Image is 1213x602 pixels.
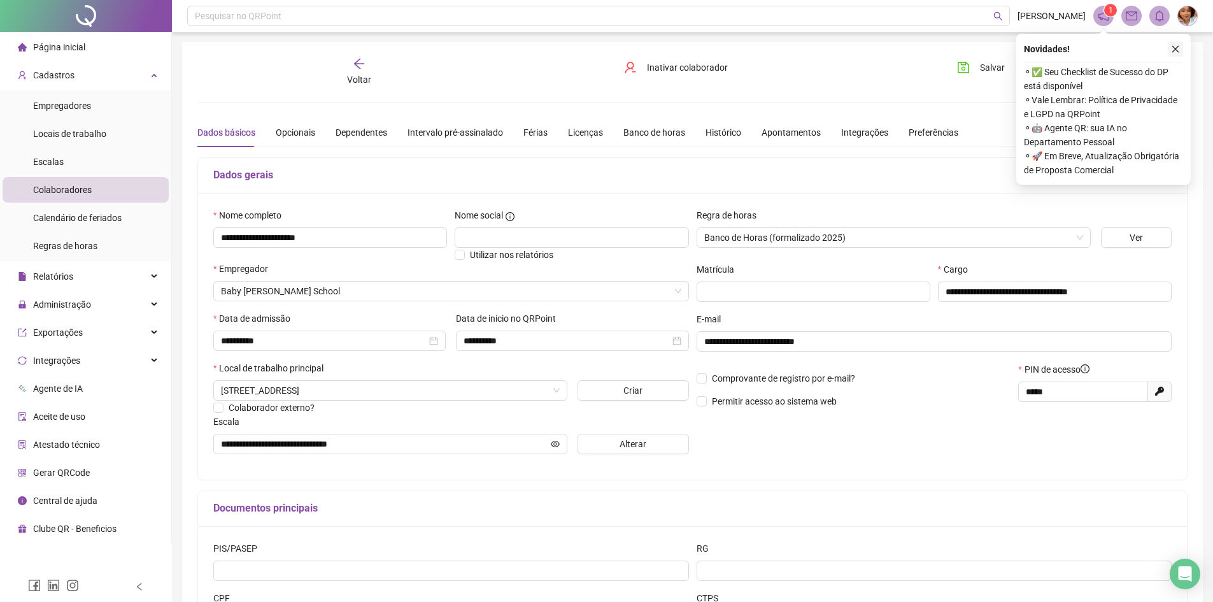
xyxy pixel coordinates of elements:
span: Inativar colaborador [647,61,728,75]
span: info-circle [1081,364,1089,373]
span: Administração [33,299,91,310]
label: E-mail [697,312,729,326]
div: Licenças [568,125,603,140]
span: Atestado técnico [33,440,100,450]
h5: Dados gerais [213,168,1172,183]
span: Colaboradores [33,185,92,195]
span: home [18,43,27,52]
span: Aceite de uso [33,412,85,422]
span: Empregadores [33,101,91,111]
span: Relatórios [33,271,73,282]
span: 1 [1109,6,1113,15]
span: RUA DA NEBLINA, Nº15, CALHAU [221,381,560,400]
span: search [993,11,1003,21]
span: Regras de horas [33,241,97,251]
span: left [135,582,144,591]
div: Dependentes [336,125,387,140]
span: Alterar [620,437,646,451]
span: ⚬ Vale Lembrar: Política de Privacidade e LGPD na QRPoint [1024,93,1183,121]
span: Escalas [33,157,64,167]
span: Criar [623,383,642,398]
span: gift [18,524,27,533]
span: close [1171,45,1180,54]
span: Cadastros [33,70,74,80]
span: audit [18,412,27,421]
div: Integrações [841,125,888,140]
div: Histórico [706,125,741,140]
span: user-delete [624,61,637,74]
button: Salvar [947,57,1014,78]
h5: Documentos principais [213,501,1172,516]
button: Alterar [578,434,689,454]
div: Opcionais [276,125,315,140]
button: Ver [1101,227,1172,248]
span: Página inicial [33,42,85,52]
label: Data de admissão [213,312,299,326]
div: Preferências [909,125,958,140]
span: Banco de Horas (formalizado 2025) [704,228,1083,247]
div: Open Intercom Messenger [1170,559,1200,589]
span: Nome social [455,208,503,222]
span: Agente de IA [33,383,83,394]
span: user-add [18,71,27,80]
button: Inativar colaborador [614,57,737,78]
span: Voltar [347,75,371,85]
label: Data de início no QRPoint [456,312,564,326]
span: Locais de trabalho [33,129,106,139]
label: Cargo [938,262,976,276]
img: 81251 [1178,6,1197,25]
span: Clube QR - Beneficios [33,524,117,534]
span: Novidades ! [1024,42,1070,56]
span: Baby Tom School [221,282,681,301]
span: sync [18,356,27,365]
span: Central de ajuda [33,496,97,506]
button: Criar [578,380,689,401]
span: notification [1098,10,1109,22]
label: RG [697,541,717,555]
label: Matrícula [697,262,742,276]
span: Calendário de feriados [33,213,122,223]
label: Regra de horas [697,208,765,222]
div: Férias [523,125,548,140]
div: Banco de horas [623,125,685,140]
label: Local de trabalho principal [213,361,332,375]
span: Integrações [33,355,80,366]
span: Salvar [980,61,1005,75]
span: qrcode [18,468,27,477]
label: Empregador [213,262,276,276]
span: Utilizar nos relatórios [470,250,553,260]
span: arrow-left [353,57,365,70]
span: ⚬ ✅ Seu Checklist de Sucesso do DP está disponível [1024,65,1183,93]
label: Nome completo [213,208,290,222]
label: Escala [213,415,248,429]
label: PIS/PASEP [213,541,266,555]
span: Permitir acesso ao sistema web [712,396,837,406]
span: PIN de acesso [1025,362,1089,376]
span: Exportações [33,327,83,338]
div: Apontamentos [762,125,821,140]
span: bell [1154,10,1165,22]
span: solution [18,440,27,449]
span: mail [1126,10,1137,22]
div: Dados básicos [197,125,255,140]
span: ⚬ 🚀 Em Breve, Atualização Obrigatória de Proposta Comercial [1024,149,1183,177]
span: facebook [28,579,41,592]
span: linkedin [47,579,60,592]
span: instagram [66,579,79,592]
span: file [18,272,27,281]
span: [PERSON_NAME] [1018,9,1086,23]
span: info-circle [506,212,514,221]
div: Intervalo pré-assinalado [408,125,503,140]
sup: 1 [1104,4,1117,17]
span: eye [551,440,560,448]
span: export [18,328,27,337]
span: ⚬ 🤖 Agente QR: sua IA no Departamento Pessoal [1024,121,1183,149]
span: Gerar QRCode [33,468,90,478]
span: Comprovante de registro por e-mail? [712,373,855,383]
span: lock [18,300,27,309]
span: info-circle [18,496,27,505]
span: save [957,61,970,74]
span: Ver [1130,231,1143,245]
span: Colaborador externo? [229,403,315,413]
